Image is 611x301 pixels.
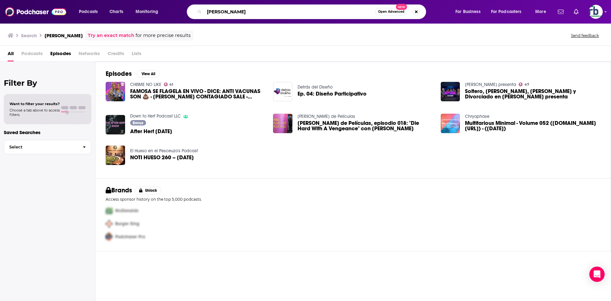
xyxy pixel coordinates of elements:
a: Charts [105,7,127,17]
a: CHISME NO LIKE [130,82,161,87]
img: Multifarious Minimal - Volume 052 (DI.FM/Minimal) - (Oct 2018) [441,114,460,133]
span: Multifarious Minimal - Volume 052 ([DOMAIN_NAME][URL]) - ([DATE]) [465,120,600,131]
a: Pablo Platica de Películas, episodio 018: "Die Hard With A Vengeance" con Fran Hevia [298,120,433,131]
a: Chryophase [465,114,489,119]
span: For Podcasters [491,7,522,16]
button: open menu [74,7,106,17]
span: Podcasts [21,48,43,61]
img: Ep. 04: Diseño Participativo [273,82,292,101]
a: FAMOSA SE FLAGELA EN VIVO - DICE: ANTI VACUNAS SON 💩 - RAUL ARAIZA CONTAGIADO SALE - CHISME NO LIKE [130,89,266,99]
p: Saved Searches [4,129,91,135]
button: Open AdvancedNew [375,8,407,16]
a: Fernando Lozano presenta [465,82,516,87]
a: Down to Herf Podcast LLC [130,113,181,119]
span: Charts [109,7,123,16]
p: Access sponsor history on the top 5,000 podcasts. [106,197,600,202]
a: Detrás del Diseño [298,84,333,90]
span: 47 [524,83,529,86]
a: Soltero, Casado, Viudo y Divorciado en Fernando Lozano presenta [465,89,600,99]
button: open menu [131,7,166,17]
span: McDonalds [115,208,138,213]
span: Credits [108,48,124,61]
span: for more precise results [136,32,191,39]
span: Monitoring [136,7,158,16]
button: Send feedback [569,33,601,38]
img: Soltero, Casado, Viudo y Divorciado en Fernando Lozano presenta [441,82,460,101]
span: Soltero, [PERSON_NAME], [PERSON_NAME] y Divorciado en [PERSON_NAME] presenta [465,89,600,99]
span: After Herf [DATE] [130,129,172,134]
div: Search podcasts, credits, & more... [193,4,432,19]
span: [PERSON_NAME] de Películas, episodio 018: "Die Hard With A Vengeance" con [PERSON_NAME] [298,120,433,131]
a: Try an exact match [88,32,134,39]
a: NOTI HUESO 260 – 19 JUL 12 [130,155,194,160]
h2: Episodes [106,70,132,78]
a: Show notifications dropdown [555,6,566,17]
span: 41 [169,83,173,86]
input: Search podcasts, credits, & more... [204,7,375,17]
img: NOTI HUESO 260 – 19 JUL 12 [106,146,125,165]
a: Pablo Platica de Películas [298,114,355,119]
h2: Filter By [4,78,91,88]
a: Show notifications dropdown [571,6,581,17]
a: 47 [519,82,529,86]
span: Lists [132,48,141,61]
button: Select [4,140,91,154]
span: NOTI HUESO 260 – [DATE] [130,155,194,160]
h3: [PERSON_NAME] [45,32,83,39]
span: Podcasts [79,7,98,16]
button: Unlock [135,187,162,194]
img: First Pro Logo [103,204,115,217]
img: Podchaser - Follow, Share and Rate Podcasts [5,6,66,18]
button: open menu [451,7,488,17]
a: El Hueso en el Pesceuzo's Podcast [130,148,198,154]
h2: Brands [106,186,132,194]
span: FAMOSA SE FLAGELA EN VIVO - DICE: ANTI VACUNAS SON 💩 - [PERSON_NAME] CONTAGIADO SALE - CHISME NO ... [130,89,266,99]
span: Select [4,145,78,149]
a: Episodes [50,48,71,61]
span: New [396,4,407,10]
img: User Profile [589,5,603,19]
button: open menu [531,7,554,17]
h3: Search [21,32,37,39]
img: After Herf 08/31/22 [106,115,125,134]
a: Ep. 04: Diseño Participativo [298,91,367,97]
a: Multifarious Minimal - Volume 052 (DI.FM/Minimal) - (Oct 2018) [465,120,600,131]
button: Show profile menu [589,5,603,19]
span: Open Advanced [378,10,404,13]
div: Open Intercom Messenger [589,267,605,282]
a: All [8,48,14,61]
span: Bonus [133,121,143,125]
span: More [535,7,546,16]
span: Want to filter your results? [10,102,60,106]
a: After Herf 08/31/22 [130,129,172,134]
span: Networks [79,48,100,61]
span: Choose a tab above to access filters. [10,108,60,117]
span: For Business [455,7,481,16]
img: Second Pro Logo [103,217,115,230]
span: Logged in as johannarb [589,5,603,19]
a: EpisodesView All [106,70,160,78]
img: FAMOSA SE FLAGELA EN VIVO - DICE: ANTI VACUNAS SON 💩 - RAUL ARAIZA CONTAGIADO SALE - CHISME NO LIKE [106,82,125,101]
button: open menu [487,7,531,17]
span: Podchaser Pro [115,234,145,240]
span: Burger King [115,221,139,226]
img: Pablo Platica de Películas, episodio 018: "Die Hard With A Vengeance" con Fran Hevia [273,114,292,133]
button: View All [137,70,160,78]
a: 41 [164,82,173,86]
img: Third Pro Logo [103,230,115,243]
